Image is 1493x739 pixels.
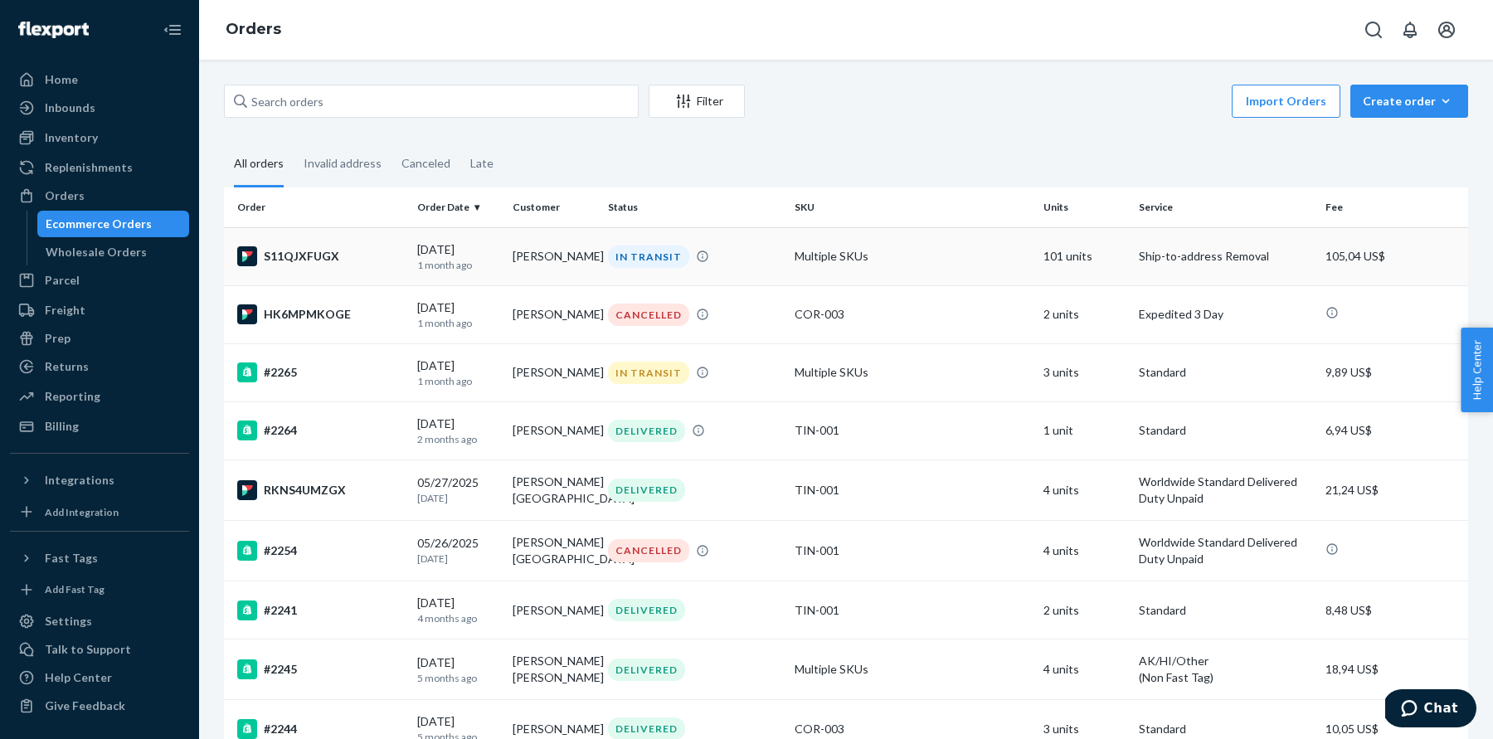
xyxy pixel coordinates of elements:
[10,545,189,571] button: Fast Tags
[608,362,689,384] div: IN TRANSIT
[417,595,499,625] div: [DATE]
[1350,85,1468,118] button: Create order
[608,659,685,681] div: DELIVERED
[506,227,601,285] td: [PERSON_NAME]
[1037,285,1132,343] td: 2 units
[1139,364,1312,381] p: Standard
[45,129,98,146] div: Inventory
[237,659,404,679] div: #2245
[417,432,499,446] p: 2 months ago
[1037,581,1132,639] td: 2 units
[1139,422,1312,439] p: Standard
[304,142,382,185] div: Invalid address
[224,85,639,118] input: Search orders
[10,693,189,719] button: Give Feedback
[417,299,499,330] div: [DATE]
[788,343,1037,401] td: Multiple SKUs
[10,124,189,151] a: Inventory
[45,100,95,116] div: Inbounds
[608,539,689,562] div: CANCELLED
[45,669,112,686] div: Help Center
[1037,343,1132,401] td: 3 units
[1357,13,1390,46] button: Open Search Box
[401,142,450,185] div: Canceled
[513,200,595,214] div: Customer
[417,357,499,388] div: [DATE]
[10,325,189,352] a: Prep
[46,216,152,232] div: Ecommerce Orders
[1037,401,1132,459] td: 1 unit
[795,482,1030,498] div: TIN-001
[226,20,281,38] a: Orders
[1139,669,1312,686] div: (Non Fast Tag)
[1319,187,1468,227] th: Fee
[506,639,601,700] td: [PERSON_NAME] [PERSON_NAME]
[1393,13,1427,46] button: Open notifications
[417,241,499,272] div: [DATE]
[46,244,147,260] div: Wholesale Orders
[37,239,190,265] a: Wholesale Orders
[45,302,85,318] div: Freight
[1319,343,1468,401] td: 9,89 US$
[506,285,601,343] td: [PERSON_NAME]
[45,582,105,596] div: Add Fast Tag
[10,95,189,121] a: Inbounds
[45,641,131,658] div: Talk to Support
[10,297,189,323] a: Freight
[788,639,1037,700] td: Multiple SKUs
[45,71,78,88] div: Home
[608,304,689,326] div: CANCELLED
[1037,227,1132,285] td: 101 units
[45,187,85,204] div: Orders
[1037,460,1132,521] td: 4 units
[1139,306,1312,323] p: Expedited 3 Day
[237,719,404,739] div: #2244
[417,535,499,566] div: 05/26/2025
[649,93,744,109] div: Filter
[1363,93,1456,109] div: Create order
[237,421,404,440] div: #2264
[45,388,100,405] div: Reporting
[1139,602,1312,619] p: Standard
[417,552,499,566] p: [DATE]
[45,613,92,630] div: Settings
[18,22,89,38] img: Flexport logo
[417,671,499,685] p: 5 months ago
[601,187,788,227] th: Status
[1461,328,1493,412] button: Help Center
[237,600,404,620] div: #2241
[156,13,189,46] button: Close Navigation
[45,550,98,566] div: Fast Tags
[45,472,114,489] div: Integrations
[1385,689,1476,731] iframe: Abre un widget desde donde se puede chatear con uno de los agentes
[417,654,499,685] div: [DATE]
[1037,639,1132,700] td: 4 units
[234,142,284,187] div: All orders
[649,85,745,118] button: Filter
[417,416,499,446] div: [DATE]
[10,353,189,380] a: Returns
[470,142,494,185] div: Late
[10,66,189,93] a: Home
[237,246,404,266] div: S11QJXFUGX
[411,187,506,227] th: Order Date
[10,636,189,663] button: Talk to Support
[45,159,133,176] div: Replenishments
[608,420,685,442] div: DELIVERED
[506,343,601,401] td: [PERSON_NAME]
[1139,534,1312,567] p: Worldwide Standard Delivered Duty Unpaid
[417,316,499,330] p: 1 month ago
[1139,474,1312,507] p: Worldwide Standard Delivered Duty Unpaid
[237,480,404,500] div: RKNS4UMZGX
[10,154,189,181] a: Replenishments
[1430,13,1463,46] button: Open account menu
[10,608,189,634] a: Settings
[795,306,1030,323] div: COR-003
[212,6,294,54] ol: breadcrumbs
[417,611,499,625] p: 4 months ago
[506,460,601,521] td: [PERSON_NAME] [GEOGRAPHIC_DATA]
[10,182,189,209] a: Orders
[10,664,189,691] a: Help Center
